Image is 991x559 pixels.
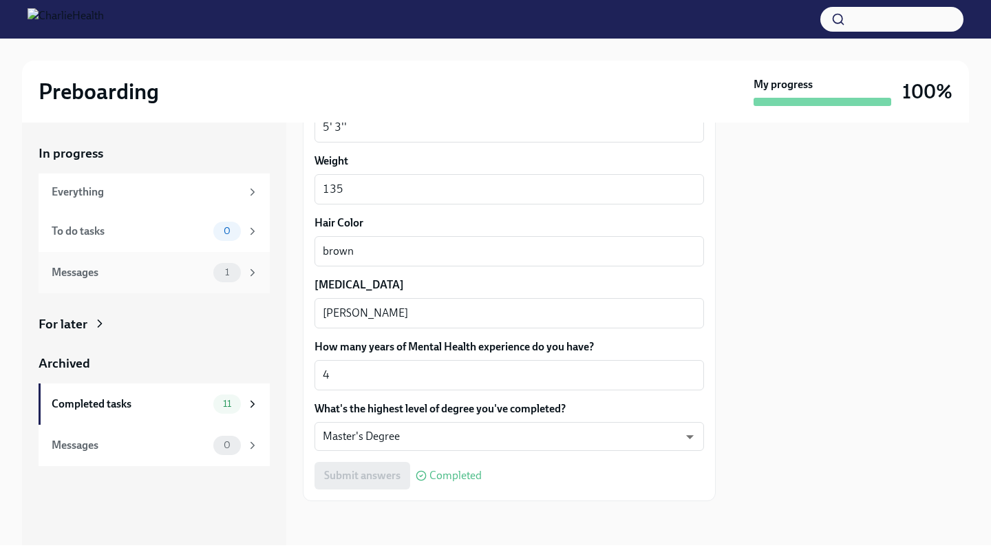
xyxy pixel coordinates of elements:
span: 0 [215,440,239,450]
a: Archived [39,355,270,372]
a: Everything [39,173,270,211]
div: For later [39,315,87,333]
a: For later [39,315,270,333]
textarea: 4 [323,367,696,383]
a: Completed tasks11 [39,383,270,425]
div: To do tasks [52,224,208,239]
span: Completed [429,470,482,481]
span: 11 [215,399,239,409]
textarea: [PERSON_NAME] [323,305,696,321]
img: CharlieHealth [28,8,104,30]
strong: My progress [754,77,813,92]
div: Master's Degree [315,422,704,451]
div: Messages [52,438,208,453]
div: Everything [52,184,241,200]
span: 0 [215,226,239,236]
label: Hair Color [315,215,704,231]
div: Messages [52,265,208,280]
label: What's the highest level of degree you've completed? [315,401,704,416]
label: How many years of Mental Health experience do you have? [315,339,704,355]
textarea: brown [323,243,696,260]
label: [MEDICAL_DATA] [315,277,704,293]
a: Messages1 [39,252,270,293]
a: To do tasks0 [39,211,270,252]
textarea: 135 [323,181,696,198]
span: 1 [217,267,237,277]
h3: 100% [902,79,952,104]
a: Messages0 [39,425,270,466]
label: Weight [315,154,704,169]
div: Completed tasks [52,397,208,412]
a: In progress [39,145,270,162]
textarea: 5' 3'' [323,119,696,136]
h2: Preboarding [39,78,159,105]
